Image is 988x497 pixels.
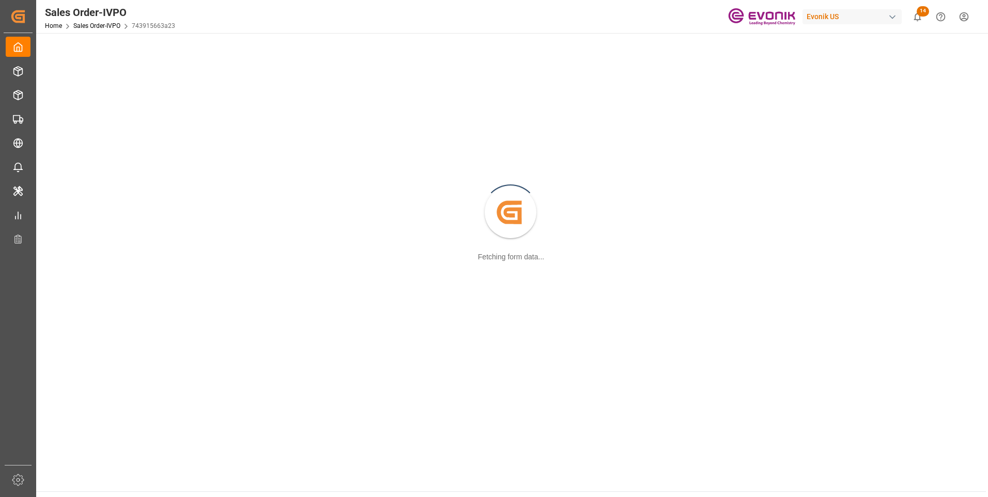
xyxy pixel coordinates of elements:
[73,22,120,29] a: Sales Order-IVPO
[906,5,929,28] button: show 14 new notifications
[45,22,62,29] a: Home
[802,7,906,26] button: Evonik US
[45,5,175,20] div: Sales Order-IVPO
[478,252,544,262] div: Fetching form data...
[728,8,795,26] img: Evonik-brand-mark-Deep-Purple-RGB.jpeg_1700498283.jpeg
[929,5,952,28] button: Help Center
[917,6,929,17] span: 14
[802,9,902,24] div: Evonik US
